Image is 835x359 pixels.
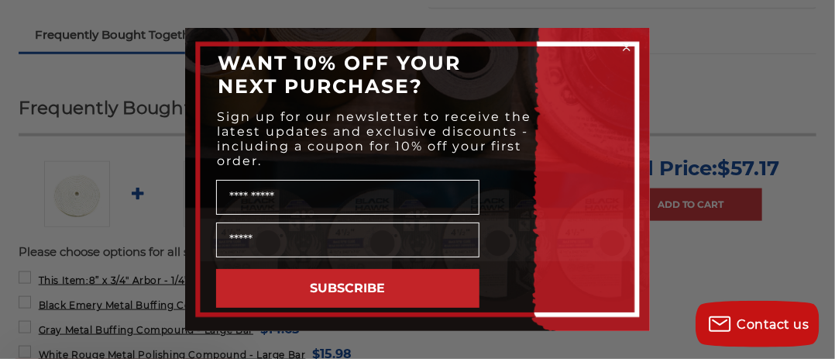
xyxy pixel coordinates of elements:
[696,301,820,347] button: Contact us
[217,109,531,168] span: Sign up for our newsletter to receive the latest updates and exclusive discounts - including a co...
[216,269,479,308] button: SUBSCRIBE
[619,40,634,55] button: Close dialog
[216,223,479,257] input: Email
[218,51,461,98] span: WANT 10% OFF YOUR NEXT PURCHASE?
[737,317,809,332] span: Contact us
